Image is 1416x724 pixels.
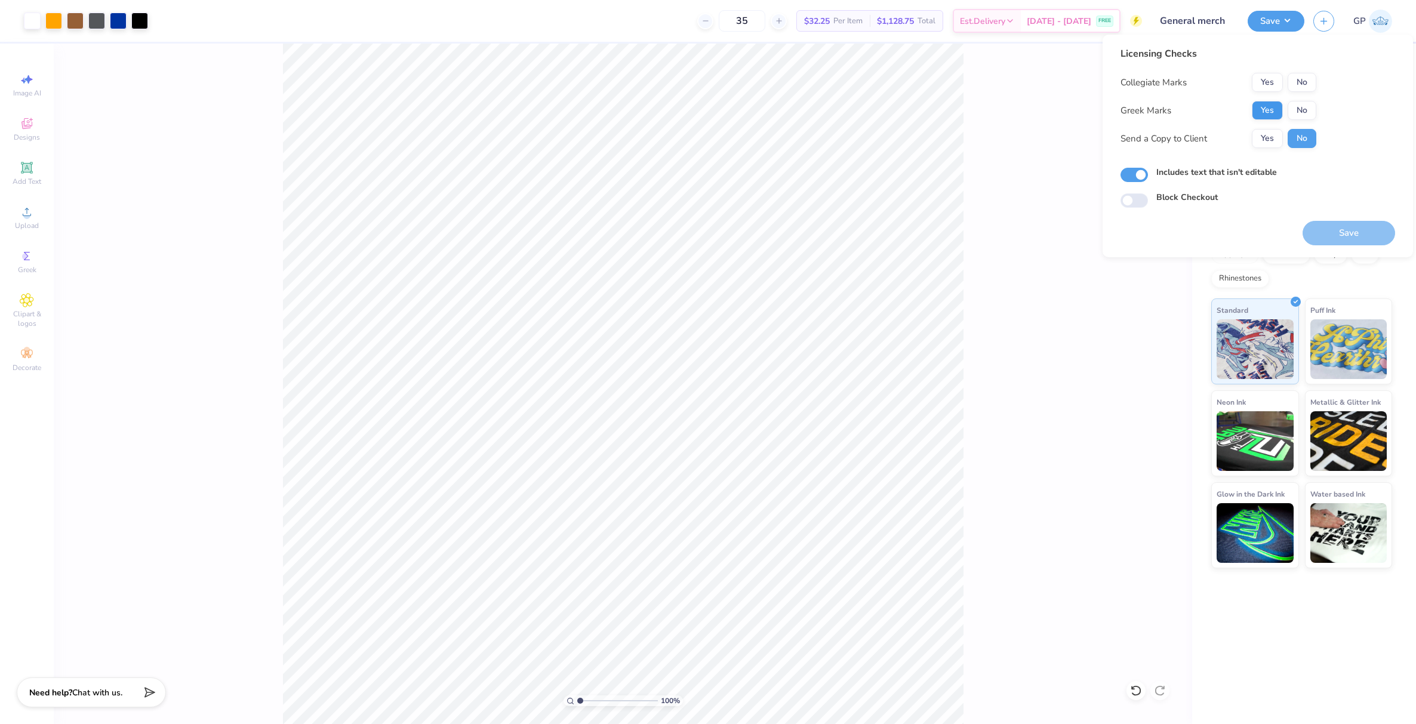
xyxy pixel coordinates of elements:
button: Yes [1252,73,1283,92]
div: Collegiate Marks [1121,76,1187,90]
button: Yes [1252,101,1283,120]
img: Neon Ink [1217,411,1294,471]
span: Upload [15,221,39,230]
div: Rhinestones [1211,270,1269,288]
span: GP [1353,14,1366,28]
span: Total [918,15,935,27]
span: Glow in the Dark Ink [1217,488,1285,500]
span: Add Text [13,177,41,186]
span: Designs [14,133,40,142]
img: Germaine Penalosa [1369,10,1392,33]
span: Neon Ink [1217,396,1246,408]
strong: Need help? [29,687,72,698]
span: Per Item [833,15,863,27]
img: Glow in the Dark Ink [1217,503,1294,563]
span: Clipart & logos [6,309,48,328]
span: [DATE] - [DATE] [1027,15,1091,27]
span: Est. Delivery [960,15,1005,27]
button: No [1288,129,1316,148]
label: Block Checkout [1156,191,1218,204]
span: Water based Ink [1310,488,1365,500]
span: 100 % [661,695,680,706]
input: Untitled Design [1151,9,1239,33]
button: No [1288,73,1316,92]
span: Puff Ink [1310,304,1335,316]
span: $1,128.75 [877,15,914,27]
img: Standard [1217,319,1294,379]
label: Includes text that isn't editable [1156,166,1277,178]
span: Chat with us. [72,687,122,698]
button: No [1288,101,1316,120]
button: Save [1248,11,1304,32]
a: GP [1353,10,1392,33]
span: Standard [1217,304,1248,316]
input: – – [719,10,765,32]
img: Metallic & Glitter Ink [1310,411,1387,471]
span: $32.25 [804,15,830,27]
div: Greek Marks [1121,104,1171,118]
span: Image AI [13,88,41,98]
div: Send a Copy to Client [1121,132,1207,146]
span: FREE [1098,17,1111,25]
img: Puff Ink [1310,319,1387,379]
span: Metallic & Glitter Ink [1310,396,1381,408]
div: Licensing Checks [1121,47,1316,61]
span: Decorate [13,363,41,372]
span: Greek [18,265,36,275]
button: Yes [1252,129,1283,148]
img: Water based Ink [1310,503,1387,563]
